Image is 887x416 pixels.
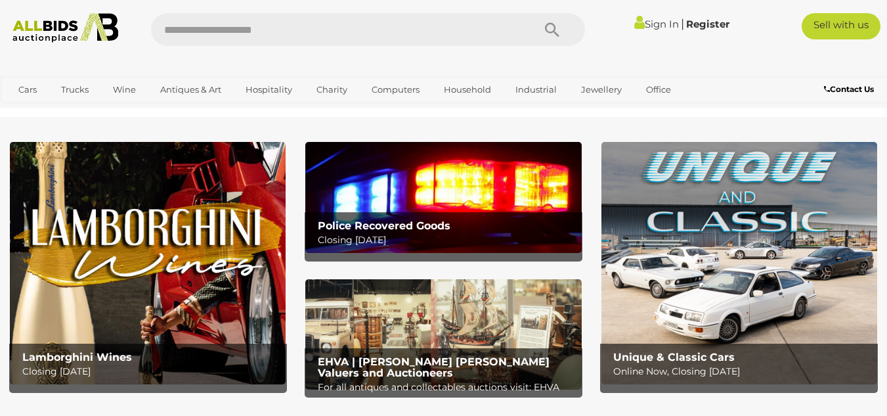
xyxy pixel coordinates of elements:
[104,79,144,101] a: Wine
[363,79,428,101] a: Computers
[305,279,581,390] a: EHVA | Evans Hastings Valuers and Auctioneers EHVA | [PERSON_NAME] [PERSON_NAME] Valuers and Auct...
[237,79,301,101] a: Hospitality
[305,142,581,252] a: Police Recovered Goods Police Recovered Goods Closing [DATE]
[305,142,581,252] img: Police Recovered Goods
[435,79,500,101] a: Household
[601,142,877,384] a: Unique & Classic Cars Unique & Classic Cars Online Now, Closing [DATE]
[681,16,684,31] span: |
[61,101,171,122] a: [GEOGRAPHIC_DATA]
[613,363,871,380] p: Online Now, Closing [DATE]
[638,79,680,101] a: Office
[318,220,450,232] b: Police Recovered Goods
[573,79,630,101] a: Jewellery
[802,13,880,39] a: Sell with us
[305,279,581,390] img: EHVA | Evans Hastings Valuers and Auctioneers
[10,142,286,384] a: Lamborghini Wines Lamborghini Wines Closing [DATE]
[152,79,230,101] a: Antiques & Art
[824,84,874,94] b: Contact Us
[507,79,565,101] a: Industrial
[22,363,280,380] p: Closing [DATE]
[10,79,45,101] a: Cars
[308,79,356,101] a: Charity
[7,13,125,43] img: Allbids.com.au
[318,379,576,396] p: For all antiques and collectables auctions visit: EHVA
[53,79,97,101] a: Trucks
[613,351,735,363] b: Unique & Classic Cars
[601,142,877,384] img: Unique & Classic Cars
[10,101,54,122] a: Sports
[824,82,877,97] a: Contact Us
[318,232,576,248] p: Closing [DATE]
[22,351,132,363] b: Lamborghini Wines
[10,142,286,384] img: Lamborghini Wines
[634,18,679,30] a: Sign In
[519,13,585,46] button: Search
[318,356,550,380] b: EHVA | [PERSON_NAME] [PERSON_NAME] Valuers and Auctioneers
[686,18,729,30] a: Register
